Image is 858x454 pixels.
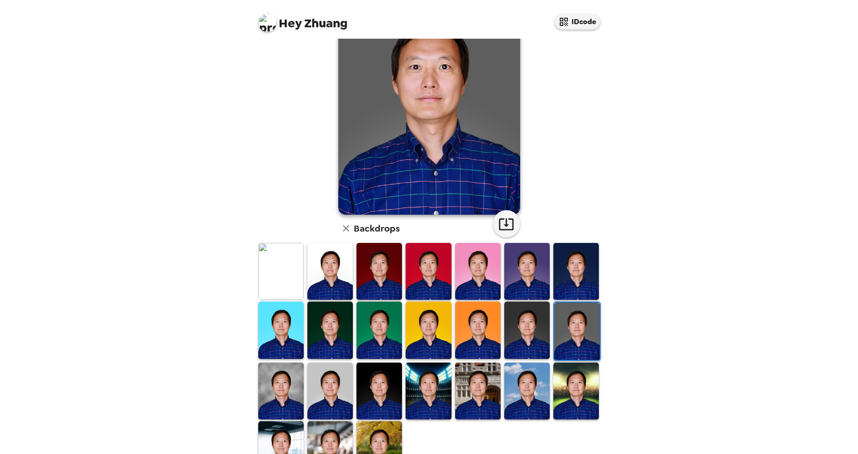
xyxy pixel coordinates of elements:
span: Zhuang [258,9,347,30]
span: Hey [279,15,301,31]
button: IDcode [555,14,600,30]
img: Original [258,243,304,300]
h6: Backdrops [354,221,400,236]
img: profile pic [258,14,276,32]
